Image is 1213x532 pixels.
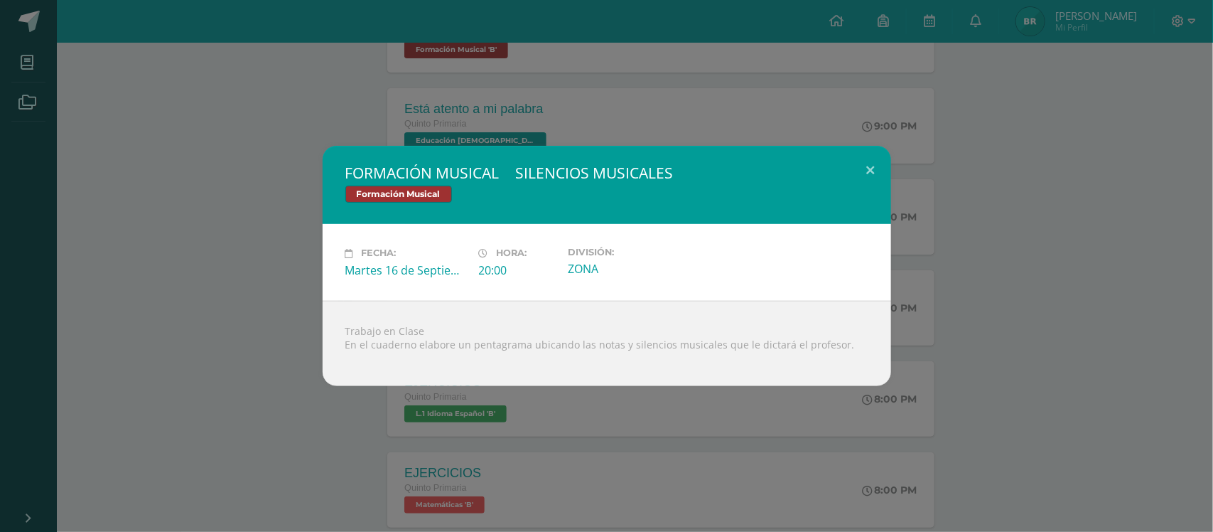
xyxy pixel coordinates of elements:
span: Formación Musical [345,186,452,203]
div: Trabajo en Clase En el cuaderno elabore un pentagrama ubicando las notas y silencios musicales qu... [323,301,891,386]
span: Hora: [497,248,527,259]
div: 20:00 [479,262,556,278]
button: Close (Esc) [851,146,891,194]
label: División: [568,247,690,257]
h2: FORMACIÓN MUSICAL  SILENCIOS MUSICALES [345,163,868,183]
div: ZONA [568,261,690,277]
span: Fecha: [362,248,397,259]
div: Martes 16 de Septiembre [345,262,468,278]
